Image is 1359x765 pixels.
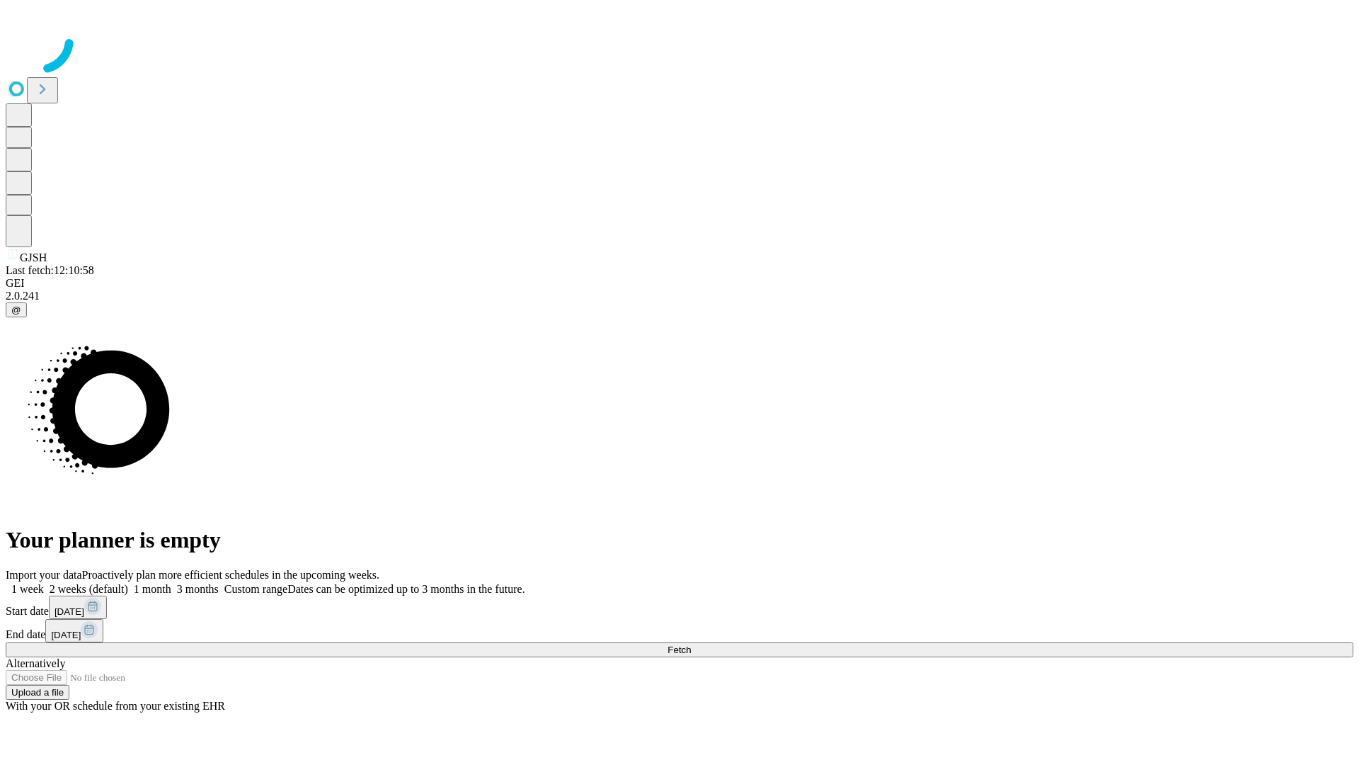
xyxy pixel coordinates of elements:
[6,619,1353,642] div: End date
[6,277,1353,290] div: GEI
[6,290,1353,302] div: 2.0.241
[11,305,21,315] span: @
[55,606,84,617] span: [DATE]
[6,685,69,700] button: Upload a file
[45,619,103,642] button: [DATE]
[6,700,225,712] span: With your OR schedule from your existing EHR
[6,527,1353,553] h1: Your planner is empty
[667,645,691,655] span: Fetch
[20,251,47,263] span: GJSH
[82,569,379,581] span: Proactively plan more efficient schedules in the upcoming weeks.
[177,583,219,595] span: 3 months
[6,302,27,317] button: @
[6,642,1353,657] button: Fetch
[6,596,1353,619] div: Start date
[287,583,524,595] span: Dates can be optimized up to 3 months in the future.
[6,657,65,669] span: Alternatively
[11,583,44,595] span: 1 week
[6,264,94,276] span: Last fetch: 12:10:58
[49,596,107,619] button: [DATE]
[224,583,287,595] span: Custom range
[6,569,82,581] span: Import your data
[51,630,81,640] span: [DATE]
[134,583,171,595] span: 1 month
[50,583,128,595] span: 2 weeks (default)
